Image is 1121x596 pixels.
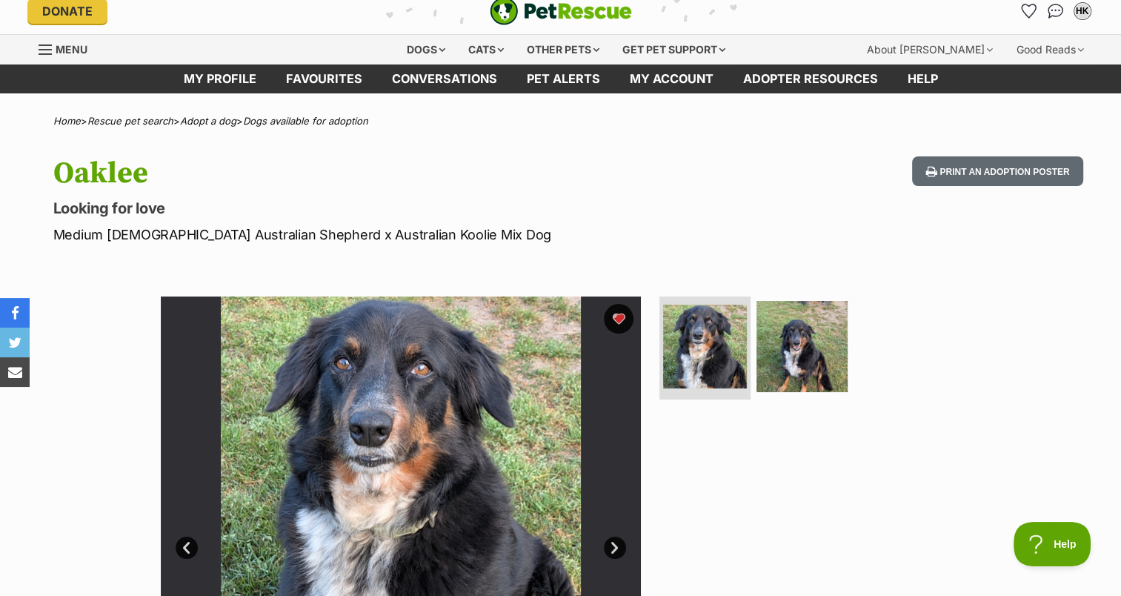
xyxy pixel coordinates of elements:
[271,64,377,93] a: Favourites
[56,43,87,56] span: Menu
[612,35,736,64] div: Get pet support
[39,35,98,62] a: Menu
[604,304,633,334] button: favourite
[53,225,680,245] p: Medium [DEMOGRAPHIC_DATA] Australian Shepherd x Australian Koolie Mix Dog
[893,64,953,93] a: Help
[756,301,848,392] img: Photo of Oaklee
[53,198,680,219] p: Looking for love
[377,64,512,93] a: conversations
[512,64,615,93] a: Pet alerts
[912,156,1082,187] button: Print an adoption poster
[458,35,514,64] div: Cats
[169,64,271,93] a: My profile
[180,115,236,127] a: Adopt a dog
[856,35,1003,64] div: About [PERSON_NAME]
[243,115,368,127] a: Dogs available for adoption
[604,537,626,559] a: Next
[1048,4,1063,19] img: chat-41dd97257d64d25036548639549fe6c8038ab92f7586957e7f3b1b290dea8141.svg
[663,305,747,388] img: Photo of Oaklee
[728,64,893,93] a: Adopter resources
[1075,4,1090,19] div: HK
[53,115,81,127] a: Home
[516,35,610,64] div: Other pets
[16,116,1105,127] div: > > >
[1014,522,1091,566] iframe: Help Scout Beacon - Open
[396,35,456,64] div: Dogs
[1006,35,1094,64] div: Good Reads
[53,156,680,191] h1: Oaklee
[87,115,173,127] a: Rescue pet search
[615,64,728,93] a: My account
[176,537,198,559] a: Prev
